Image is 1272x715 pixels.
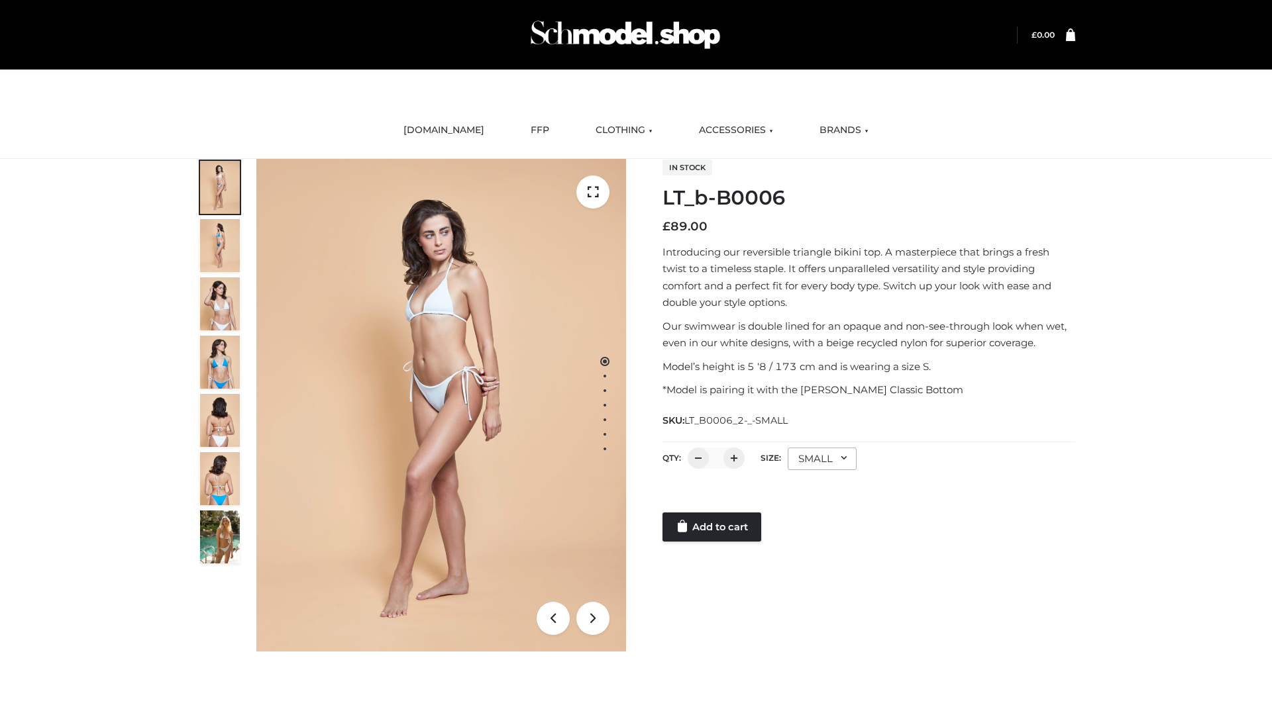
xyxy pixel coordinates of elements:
[662,219,708,234] bdi: 89.00
[200,510,240,563] img: Arieltop_CloudNine_AzureSky2.jpg
[662,244,1075,311] p: Introducing our reversible triangle bikini top. A masterpiece that brings a fresh twist to a time...
[521,116,559,145] a: FFP
[662,318,1075,352] p: Our swimwear is double lined for an opaque and non-see-through look when wet, even in our white d...
[662,381,1075,399] p: *Model is pairing it with the [PERSON_NAME] Classic Bottom
[810,116,878,145] a: BRANDS
[200,277,240,330] img: ArielClassicBikiniTop_CloudNine_AzureSky_OW114ECO_3-scaled.jpg
[200,219,240,272] img: ArielClassicBikiniTop_CloudNine_AzureSky_OW114ECO_2-scaled.jpg
[200,394,240,447] img: ArielClassicBikiniTop_CloudNine_AzureSky_OW114ECO_7-scaled.jpg
[689,116,783,145] a: ACCESSORIES
[394,116,494,145] a: [DOMAIN_NAME]
[662,512,761,542] a: Add to cart
[586,116,662,145] a: CLOTHING
[1032,30,1055,40] bdi: 0.00
[761,453,781,463] label: Size:
[200,161,240,214] img: ArielClassicBikiniTop_CloudNine_AzureSky_OW114ECO_1-scaled.jpg
[662,160,712,175] span: In stock
[662,219,670,234] span: £
[788,448,857,470] div: SMALL
[662,358,1075,375] p: Model’s height is 5 ‘8 / 173 cm and is wearing a size S.
[200,336,240,389] img: ArielClassicBikiniTop_CloudNine_AzureSky_OW114ECO_4-scaled.jpg
[256,159,626,651] img: ArielClassicBikiniTop_CloudNine_AzureSky_OW114ECO_1
[526,9,725,61] img: Schmodel Admin 964
[662,412,789,428] span: SKU:
[662,186,1075,210] h1: LT_b-B0006
[200,452,240,505] img: ArielClassicBikiniTop_CloudNine_AzureSky_OW114ECO_8-scaled.jpg
[1032,30,1037,40] span: £
[662,453,681,463] label: QTY:
[1032,30,1055,40] a: £0.00
[684,414,788,426] span: LT_B0006_2-_-SMALL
